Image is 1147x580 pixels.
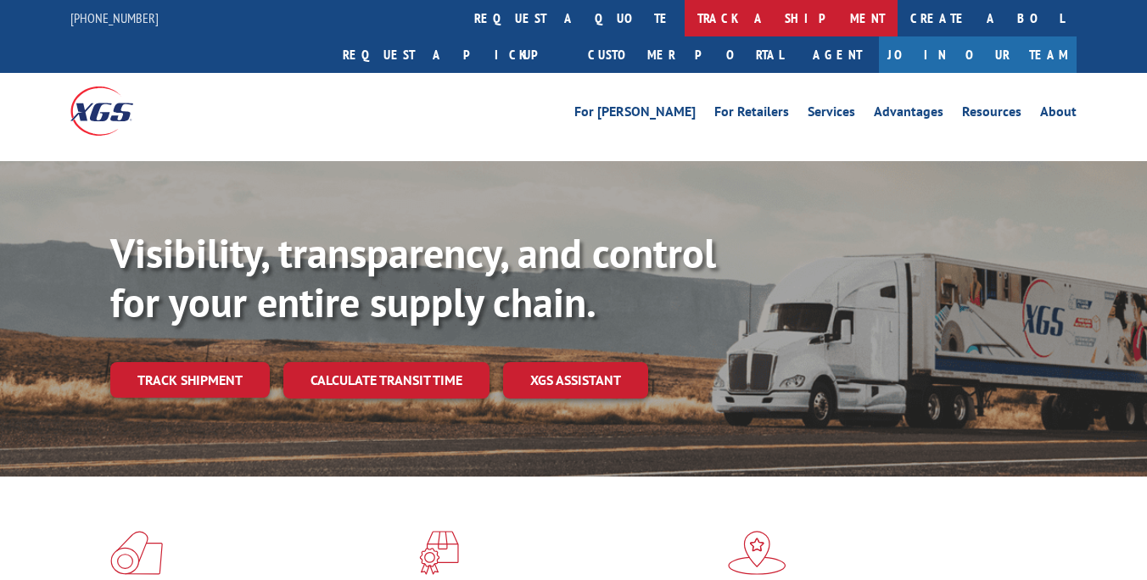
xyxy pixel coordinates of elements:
a: Request a pickup [330,36,575,73]
a: Customer Portal [575,36,796,73]
a: For [PERSON_NAME] [574,105,696,124]
a: Join Our Team [879,36,1077,73]
a: Calculate transit time [283,362,490,399]
a: XGS ASSISTANT [503,362,648,399]
a: Agent [796,36,879,73]
img: xgs-icon-total-supply-chain-intelligence-red [110,531,163,575]
a: For Retailers [714,105,789,124]
a: Resources [962,105,1021,124]
a: About [1040,105,1077,124]
a: Track shipment [110,362,270,398]
img: xgs-icon-flagship-distribution-model-red [728,531,786,575]
img: xgs-icon-focused-on-flooring-red [419,531,459,575]
b: Visibility, transparency, and control for your entire supply chain. [110,226,716,328]
a: [PHONE_NUMBER] [70,9,159,26]
a: Services [808,105,855,124]
a: Advantages [874,105,943,124]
